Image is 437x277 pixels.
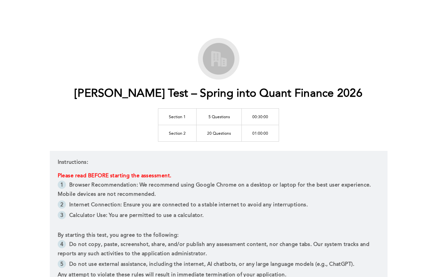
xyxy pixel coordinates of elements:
[58,183,373,197] span: Browser Recommendation: We recommend using Google Chrome on a desktop or laptop for the best user...
[197,108,242,125] td: 5 Questions
[58,242,371,257] span: Do not copy, paste, screenshot, share, and/or publish any assessment content, nor change tabs. Ou...
[69,262,354,267] span: Do not use external assistance, including the internet, AI chatbots, or any large language models...
[58,233,179,238] span: By starting this test, you agree to the following:
[69,202,308,208] span: Internet Connection: Ensure you are connected to a stable internet to avoid any interruptions.
[242,125,279,141] td: 01:00:00
[201,41,237,77] img: G-Research
[158,125,197,141] td: Section 2
[197,125,242,141] td: 20 Questions
[75,87,362,101] h1: [PERSON_NAME] Test – Spring into Quant Finance 2026
[58,173,172,179] span: Please read BEFORE starting the assessment.
[69,213,204,218] span: Calculator Use: You are permitted to use a calculator.
[242,108,279,125] td: 00:30:00
[158,108,197,125] td: Section 1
